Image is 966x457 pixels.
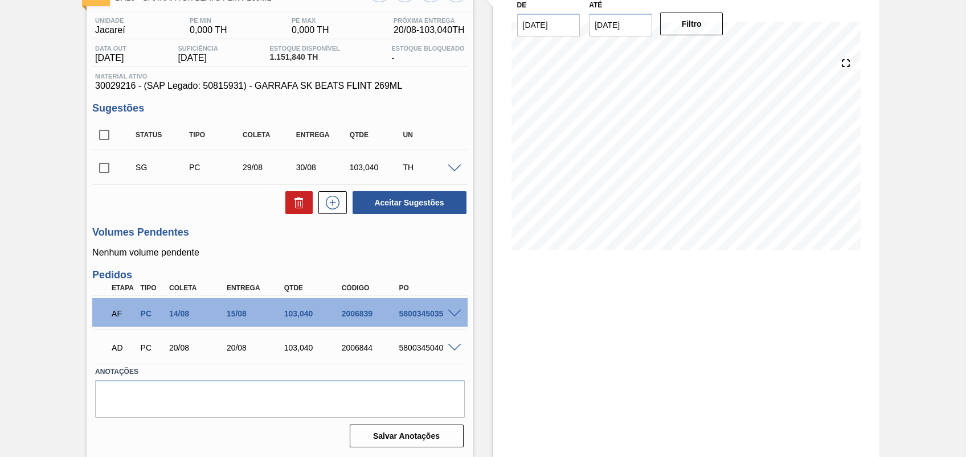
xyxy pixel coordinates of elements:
[92,227,467,238] h3: Volumes Pendentes
[95,53,126,63] span: [DATE]
[224,284,288,292] div: Entrega
[133,131,191,139] div: Status
[269,53,339,61] span: 1.151,840 TH
[109,301,138,326] div: Aguardando Faturamento
[190,17,227,24] span: PE MIN
[394,17,465,24] span: Próxima Entrega
[589,14,652,36] input: dd/mm/yyyy
[347,163,406,172] div: 103,040
[394,25,465,35] span: 20/08 - 103,040 TH
[92,269,467,281] h3: Pedidos
[166,343,230,352] div: 20/08/2025
[269,45,339,52] span: Estoque Disponível
[347,190,468,215] div: Aceitar Sugestões
[391,45,464,52] span: Estoque Bloqueado
[95,17,125,24] span: Unidade
[224,309,288,318] div: 15/08/2025
[589,1,602,9] label: Até
[313,191,347,214] div: Nova sugestão
[240,163,298,172] div: 29/08/2025
[95,364,464,380] label: Anotações
[339,284,403,292] div: Código
[339,309,403,318] div: 2006839
[280,191,313,214] div: Excluir Sugestões
[281,309,345,318] div: 103,040
[138,309,167,318] div: Pedido de Compra
[178,45,218,52] span: Suficiência
[112,343,135,352] p: AD
[95,45,126,52] span: Data out
[178,53,218,63] span: [DATE]
[292,17,329,24] span: PE MAX
[109,284,138,292] div: Etapa
[138,284,167,292] div: Tipo
[396,284,460,292] div: PO
[109,335,138,360] div: Aguardando Descarga
[400,163,459,172] div: TH
[353,191,466,214] button: Aceitar Sugestões
[190,25,227,35] span: 0,000 TH
[396,309,460,318] div: 5800345035
[186,131,245,139] div: Tipo
[133,163,191,172] div: Sugestão Criada
[166,309,230,318] div: 14/08/2025
[293,131,352,139] div: Entrega
[95,81,464,91] span: 30029216 - (SAP Legado: 50815931) - GARRAFA SK BEATS FLINT 269ML
[112,309,135,318] p: AF
[400,131,459,139] div: UN
[138,343,167,352] div: Pedido de Compra
[281,343,345,352] div: 103,040
[95,25,125,35] span: Jacareí
[339,343,403,352] div: 2006844
[224,343,288,352] div: 20/08/2025
[293,163,352,172] div: 30/08/2025
[166,284,230,292] div: Coleta
[517,14,580,36] input: dd/mm/yyyy
[347,131,406,139] div: Qtde
[388,45,467,63] div: -
[186,163,245,172] div: Pedido de Compra
[350,425,464,447] button: Salvar Anotações
[281,284,345,292] div: Qtde
[396,343,460,352] div: 5800345040
[517,1,527,9] label: De
[92,248,467,258] p: Nenhum volume pendente
[92,102,467,114] h3: Sugestões
[660,13,723,35] button: Filtro
[95,73,464,80] span: Material ativo
[292,25,329,35] span: 0,000 TH
[240,131,298,139] div: Coleta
